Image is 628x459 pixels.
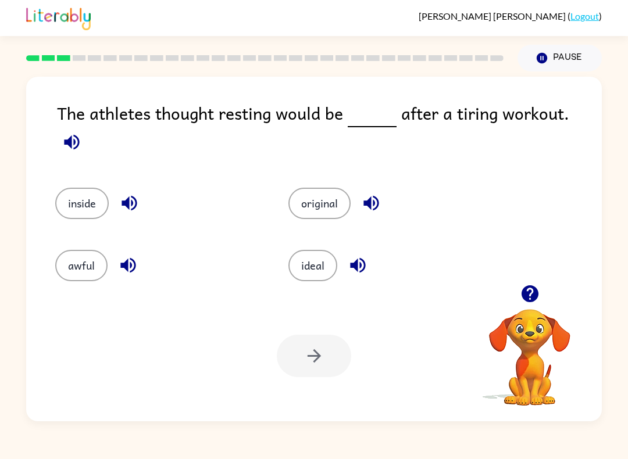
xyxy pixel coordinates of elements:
[570,10,599,21] a: Logout
[55,188,109,219] button: inside
[57,100,602,164] div: The athletes thought resting would be after a tiring workout.
[288,250,337,281] button: ideal
[288,188,351,219] button: original
[26,5,91,30] img: Literably
[419,10,602,21] div: ( )
[55,250,108,281] button: awful
[518,45,602,71] button: Pause
[472,291,588,407] video: Your browser must support playing .mp4 files to use Literably. Please try using another browser.
[419,10,568,21] span: [PERSON_NAME] [PERSON_NAME]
